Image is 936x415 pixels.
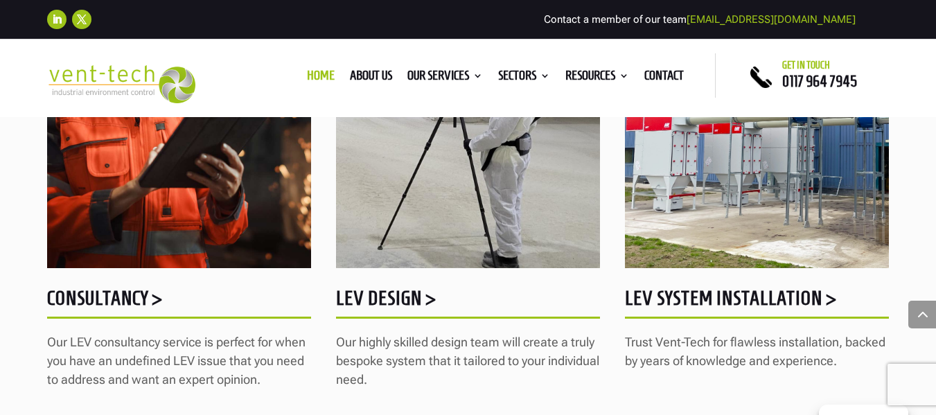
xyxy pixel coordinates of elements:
a: About us [350,71,392,86]
h5: Consultancy > [47,288,311,315]
a: Our Services [407,71,483,86]
p: Our LEV consultancy service is perfect for when you have an undefined LEV issue that you need to ... [47,333,311,389]
a: 0117 964 7945 [782,73,857,89]
span: Contact a member of our team [544,13,856,26]
h5: LEV Design > [336,288,600,315]
span: Get in touch [782,60,830,71]
a: Resources [565,71,629,86]
p: Our highly skilled design team will create a truly bespoke system that it tailored to your indivi... [336,333,600,389]
a: Home [307,71,335,86]
a: Follow on X [72,10,91,29]
h5: LEV System Installation > [625,288,889,315]
p: Trust Vent-Tech for flawless installation, backed by years of knowledge and experience. [625,333,889,370]
a: [EMAIL_ADDRESS][DOMAIN_NAME] [687,13,856,26]
a: Sectors [498,71,550,86]
a: Contact [644,71,684,86]
a: Follow on LinkedIn [47,10,67,29]
img: 2023-09-27T08_35_16.549ZVENT-TECH---Clear-background [47,65,195,103]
